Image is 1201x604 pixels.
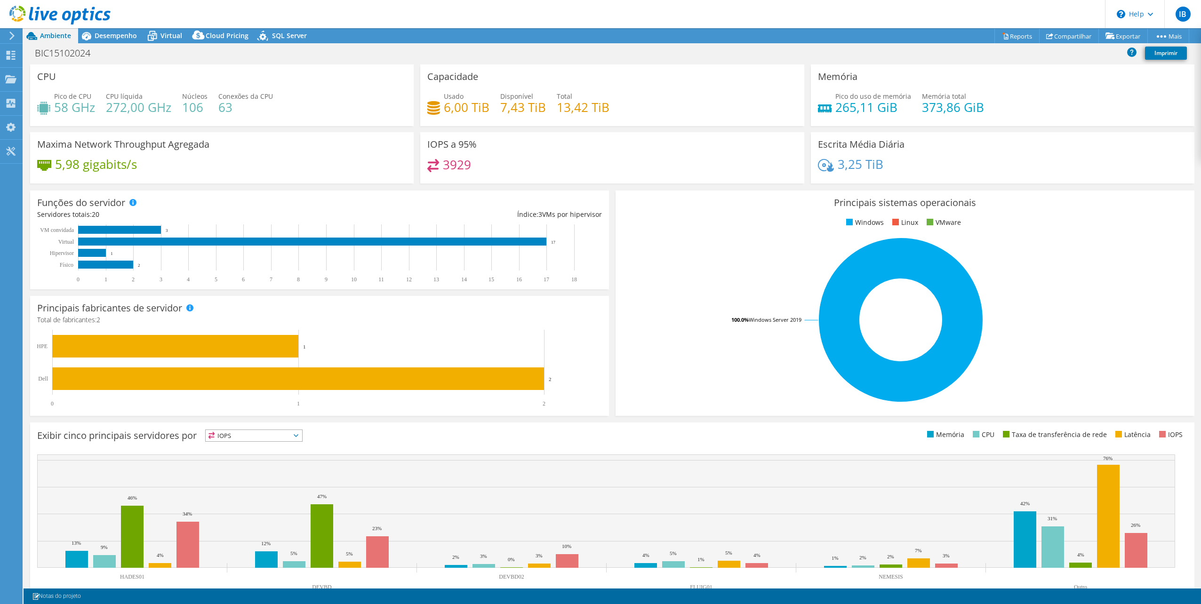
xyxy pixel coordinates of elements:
[1176,7,1191,22] span: IB
[500,102,546,112] h4: 7,43 TiB
[55,159,137,169] h4: 5,98 gigabits/s
[261,540,271,546] text: 12%
[106,102,171,112] h4: 272,00 GHz
[50,250,74,256] text: Hipervisor
[104,276,107,283] text: 1
[297,276,300,283] text: 8
[218,102,273,112] h4: 63
[1020,501,1030,506] text: 42%
[346,551,353,556] text: 5%
[272,31,307,40] span: SQL Server
[543,400,545,407] text: 2
[372,525,382,531] text: 23%
[549,376,552,382] text: 2
[218,92,273,101] span: Conexões da CPU
[106,92,143,101] span: CPU líquida
[1098,29,1148,43] a: Exportar
[406,276,412,283] text: 12
[37,139,209,150] h3: Maxima Network Throughput Agregada
[101,544,108,550] text: 9%
[970,429,994,440] li: CPU
[943,553,950,558] text: 3%
[500,92,533,101] span: Disponível
[427,139,477,150] h3: IOPS a 95%
[433,276,439,283] text: 13
[1147,29,1189,43] a: Mais
[1113,429,1151,440] li: Latência
[166,228,168,233] text: 3
[157,552,164,558] text: 4%
[835,102,911,112] h4: 265,11 GiB
[111,251,113,256] text: 1
[444,92,464,101] span: Usado
[40,227,74,233] text: VM convidada
[461,276,467,283] text: 14
[690,584,712,590] text: FLUIG01
[538,210,542,219] span: 3
[54,92,91,101] span: Pico de CPU
[818,139,905,150] h3: Escrita Média Diária
[187,276,190,283] text: 4
[37,343,48,350] text: HPE
[571,276,577,283] text: 18
[206,430,302,441] span: IOPS
[37,72,56,82] h3: CPU
[859,555,866,560] text: 2%
[92,210,99,219] span: 20
[325,276,328,283] text: 9
[731,316,749,323] tspan: 100.0%
[183,511,192,517] text: 34%
[516,276,522,283] text: 16
[562,543,571,549] text: 10%
[725,550,732,556] text: 5%
[132,276,135,283] text: 2
[832,555,839,561] text: 1%
[290,550,297,556] text: 5%
[1103,455,1113,461] text: 76%
[1131,522,1140,528] text: 26%
[297,400,300,407] text: 1
[37,303,182,313] h3: Principais fabricantes de servidor
[818,72,857,82] h3: Memória
[488,276,494,283] text: 15
[215,276,217,283] text: 5
[994,29,1040,43] a: Reports
[536,553,543,558] text: 3%
[887,554,894,559] text: 2%
[835,92,911,101] span: Pico do uso de memória
[31,48,105,58] h1: BIC15102024
[38,375,48,382] text: Dell
[670,550,677,556] text: 5%
[270,276,272,283] text: 7
[182,92,208,101] span: Núcleos
[37,198,125,208] h3: Funções do servidor
[749,316,801,323] tspan: Windows Server 2019
[312,584,332,590] text: DEVBD
[1001,429,1107,440] li: Taxa de transferência de rede
[160,276,162,283] text: 3
[890,217,918,228] li: Linux
[1145,47,1187,60] a: Imprimir
[452,554,459,560] text: 2%
[72,540,81,546] text: 13%
[25,590,88,602] a: Notas do projeto
[697,556,705,562] text: 1%
[317,493,327,499] text: 47%
[128,495,137,501] text: 46%
[96,315,100,324] span: 2
[1157,429,1183,440] li: IOPS
[427,72,478,82] h3: Capacidade
[1039,29,1099,43] a: Compartilhar
[551,240,556,245] text: 17
[120,573,144,580] text: HADES01
[160,31,182,40] span: Virtual
[444,102,489,112] h4: 6,00 TiB
[557,92,572,101] span: Total
[51,400,54,407] text: 0
[508,556,515,562] text: 0%
[844,217,884,228] li: Windows
[58,238,74,245] text: Virtual
[544,276,549,283] text: 17
[138,263,140,268] text: 2
[924,217,961,228] li: VMware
